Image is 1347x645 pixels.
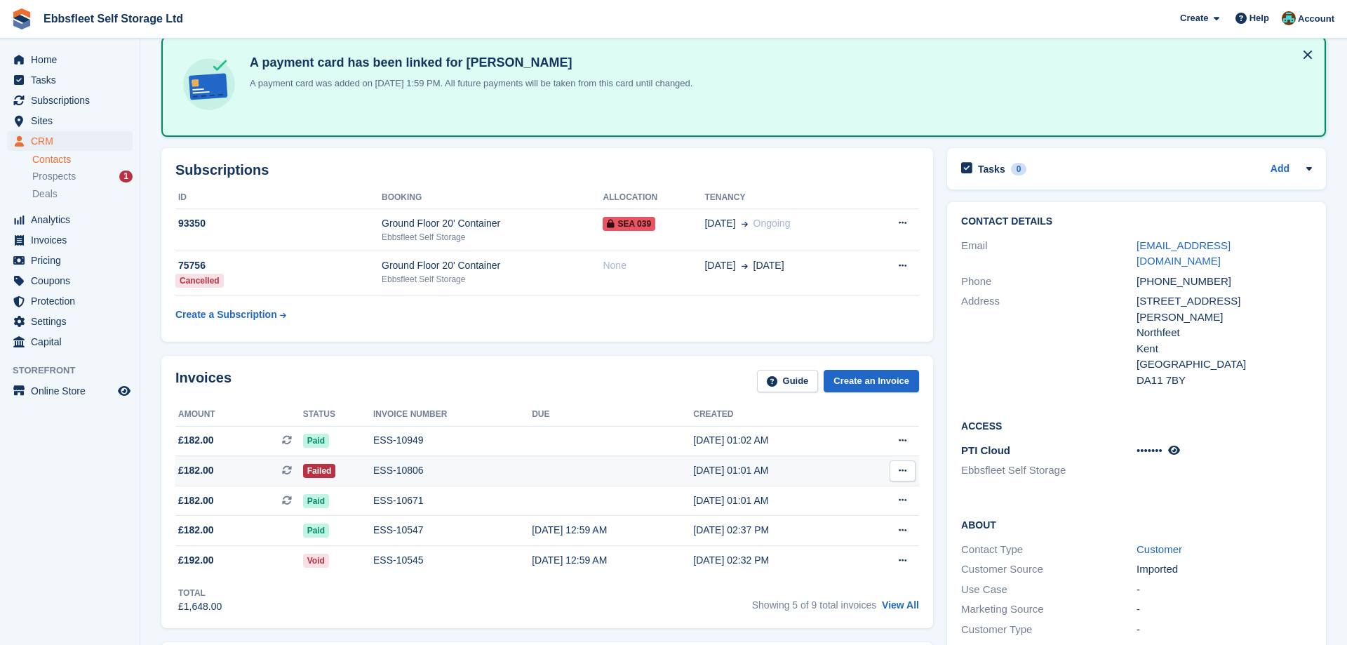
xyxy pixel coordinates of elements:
[603,217,655,231] span: SEA 039
[382,258,603,273] div: Ground Floor 20' Container
[1137,622,1312,638] div: -
[178,587,222,599] div: Total
[303,494,329,508] span: Paid
[1282,11,1296,25] img: George Spring
[1137,373,1312,389] div: DA11 7BY
[32,170,76,183] span: Prospects
[7,91,133,110] a: menu
[7,111,133,131] a: menu
[175,404,303,426] th: Amount
[31,50,115,69] span: Home
[303,404,373,426] th: Status
[1137,444,1162,456] span: •••••••
[961,622,1137,638] div: Customer Type
[824,370,919,393] a: Create an Invoice
[752,599,876,611] span: Showing 5 of 9 total invoices
[31,70,115,90] span: Tasks
[373,463,532,478] div: ESS-10806
[31,312,115,331] span: Settings
[7,291,133,311] a: menu
[704,187,864,209] th: Tenancy
[7,131,133,151] a: menu
[32,169,133,184] a: Prospects 1
[178,433,214,448] span: £182.00
[1249,11,1269,25] span: Help
[31,210,115,230] span: Analytics
[178,553,214,568] span: £192.00
[244,77,692,91] p: A payment card was added on [DATE] 1:59 PM. All future payments will be taken from this card unti...
[693,493,856,508] div: [DATE] 01:01 AM
[961,542,1137,558] div: Contact Type
[704,258,735,273] span: [DATE]
[532,523,693,538] div: [DATE] 12:59 AM
[1137,543,1182,555] a: Customer
[7,312,133,331] a: menu
[303,524,329,538] span: Paid
[178,523,214,538] span: £182.00
[961,463,1137,479] li: Ebbsfleet Self Storage
[704,216,735,231] span: [DATE]
[693,463,856,478] div: [DATE] 01:01 AM
[7,251,133,270] a: menu
[961,444,1010,456] span: PTI Cloud
[382,187,603,209] th: Booking
[1137,561,1312,578] div: Imported
[180,55,239,114] img: card-linked-ebf98d0992dc2aeb22e95c0e3c79077019eb2392cfd83c6a337811c24bc77127.svg
[693,523,856,538] div: [DATE] 02:37 PM
[373,553,532,568] div: ESS-10545
[31,230,115,250] span: Invoices
[38,7,189,30] a: Ebbsfleet Self Storage Ltd
[7,381,133,401] a: menu
[882,599,919,611] a: View All
[32,187,58,201] span: Deals
[693,404,856,426] th: Created
[244,55,692,71] h4: A payment card has been linked for [PERSON_NAME]
[303,434,329,448] span: Paid
[693,433,856,448] div: [DATE] 01:02 AM
[961,216,1312,227] h2: Contact Details
[961,238,1137,270] div: Email
[11,8,32,29] img: stora-icon-8386f47178a22dfd0bd8f6a31ec36ba5ce8667c1dd55bd0f319d3a0aa187defe.svg
[978,163,1005,175] h2: Tasks
[757,370,819,393] a: Guide
[382,273,603,286] div: Ebbsfleet Self Storage
[1137,274,1312,290] div: [PHONE_NUMBER]
[1137,293,1312,325] div: [STREET_ADDRESS][PERSON_NAME]
[303,464,336,478] span: Failed
[1137,239,1231,267] a: [EMAIL_ADDRESS][DOMAIN_NAME]
[31,381,115,401] span: Online Store
[532,404,693,426] th: Due
[961,274,1137,290] div: Phone
[1011,163,1027,175] div: 0
[1137,582,1312,598] div: -
[178,463,214,478] span: £182.00
[603,187,704,209] th: Allocation
[382,231,603,244] div: Ebbsfleet Self Storage
[961,601,1137,618] div: Marketing Source
[116,383,133,399] a: Preview store
[178,599,222,614] div: £1,648.00
[31,251,115,270] span: Pricing
[13,364,140,378] span: Storefront
[7,332,133,352] a: menu
[693,553,856,568] div: [DATE] 02:32 PM
[1180,11,1208,25] span: Create
[7,70,133,90] a: menu
[1137,325,1312,341] div: Northfeet
[961,293,1137,388] div: Address
[1137,357,1312,373] div: [GEOGRAPHIC_DATA]
[31,111,115,131] span: Sites
[175,302,286,328] a: Create a Subscription
[31,131,115,151] span: CRM
[1298,12,1334,26] span: Account
[7,210,133,230] a: menu
[1271,161,1289,178] a: Add
[31,271,115,291] span: Coupons
[382,216,603,231] div: Ground Floor 20' Container
[175,307,277,322] div: Create a Subscription
[175,216,382,231] div: 93350
[31,332,115,352] span: Capital
[373,404,532,426] th: Invoice number
[175,258,382,273] div: 75756
[32,187,133,201] a: Deals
